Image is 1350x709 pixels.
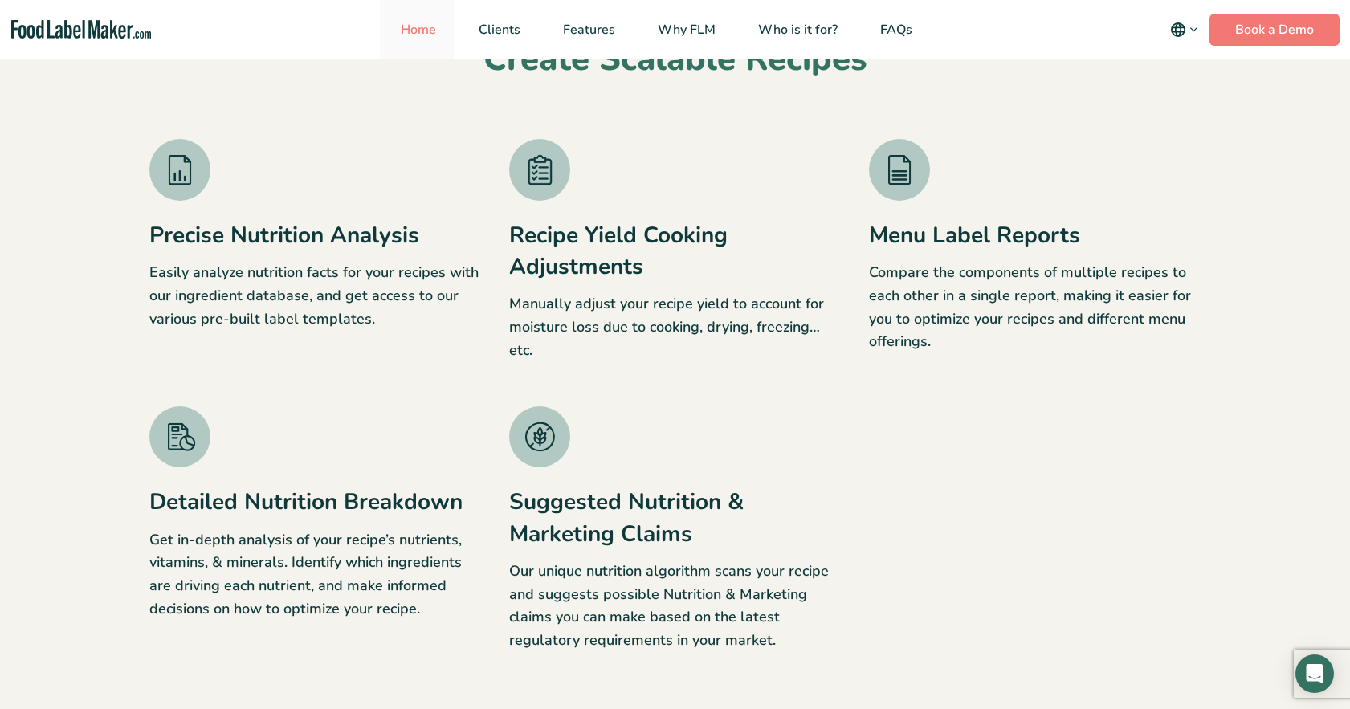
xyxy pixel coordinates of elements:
[869,220,1201,251] h3: Menu Label Reports
[509,292,841,361] p: Manually adjust your recipe yield to account for moisture loss due to cooking, drying, freezing…etc.
[474,21,522,39] span: Clients
[875,21,914,39] span: FAQs
[149,528,481,621] p: Get in-depth analysis of your recipe’s nutrients, vitamins, & minerals. Identify which ingredient...
[149,220,481,251] h3: Precise Nutrition Analysis
[509,560,841,652] p: Our unique nutrition algorithm scans your recipe and suggests possible Nutrition & Marketing clai...
[149,261,481,330] p: Easily analyze nutrition facts for your recipes with our ingredient database, and get access to o...
[509,487,841,549] h3: Suggested Nutrition & Marketing Claims
[558,21,617,39] span: Features
[1209,14,1340,46] a: Book a Demo
[509,220,841,283] h3: Recipe Yield Cooking Adjustments
[869,261,1201,353] p: Compare the components of multiple recipes to each other in a single report, making it easier for...
[396,21,438,39] span: Home
[149,487,481,518] h3: Detailed Nutrition Breakdown
[1295,654,1334,693] div: Open Intercom Messenger
[653,21,717,39] span: Why FLM
[753,21,839,39] span: Who is it for?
